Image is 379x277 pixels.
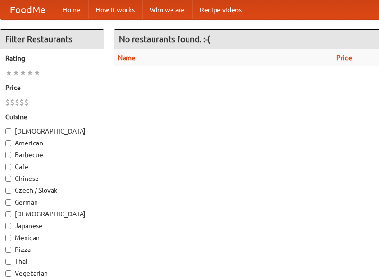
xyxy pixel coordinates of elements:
a: FoodMe [0,0,55,19]
h5: Price [5,83,99,92]
li: ★ [12,68,19,78]
label: Barbecue [5,150,99,160]
input: Thai [5,259,11,265]
label: Chinese [5,174,99,183]
a: Price [336,54,352,62]
input: American [5,140,11,146]
input: Chinese [5,176,11,182]
label: Czech / Slovak [5,186,99,195]
a: How it works [88,0,142,19]
label: Japanese [5,221,99,231]
input: Mexican [5,235,11,241]
input: Vegetarian [5,270,11,277]
li: ★ [34,68,41,78]
label: Mexican [5,233,99,242]
li: $ [24,97,29,107]
label: German [5,197,99,207]
label: [DEMOGRAPHIC_DATA] [5,209,99,219]
input: [DEMOGRAPHIC_DATA] [5,211,11,217]
li: $ [10,97,15,107]
h4: Filter Restaurants [0,30,104,49]
label: Pizza [5,245,99,254]
a: Name [118,54,135,62]
input: Pizza [5,247,11,253]
a: Home [55,0,88,19]
a: Recipe videos [192,0,249,19]
a: Who we are [142,0,192,19]
input: Czech / Slovak [5,188,11,194]
input: [DEMOGRAPHIC_DATA] [5,128,11,134]
ng-pluralize: No restaurants found. :-( [119,35,210,44]
input: Barbecue [5,152,11,158]
input: Japanese [5,223,11,229]
li: $ [19,97,24,107]
li: ★ [5,68,12,78]
input: Cafe [5,164,11,170]
li: $ [15,97,19,107]
label: American [5,138,99,148]
li: ★ [19,68,27,78]
li: ★ [27,68,34,78]
input: German [5,199,11,206]
label: Thai [5,257,99,266]
h5: Rating [5,54,99,63]
h5: Cuisine [5,112,99,122]
li: $ [5,97,10,107]
label: [DEMOGRAPHIC_DATA] [5,126,99,136]
label: Cafe [5,162,99,171]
